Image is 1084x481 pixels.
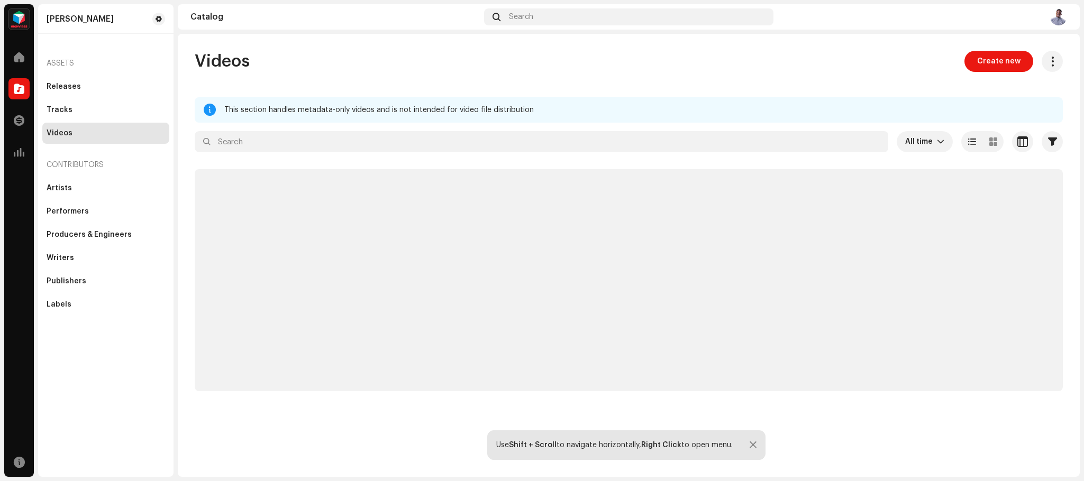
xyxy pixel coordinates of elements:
span: Videos [195,51,250,72]
re-m-nav-item: Writers [42,247,169,269]
re-m-nav-item: Publishers [42,271,169,292]
span: Create new [977,51,1021,72]
span: Search [509,13,533,21]
div: Labels [47,300,71,309]
div: Performers [47,207,89,216]
img: fbe75705-4717-436f-9139-5f8ea6f2e3bb [1050,8,1067,25]
re-m-nav-item: Videos [42,123,169,144]
re-a-nav-header: Assets [42,51,169,76]
div: Releases [47,82,81,91]
re-m-nav-item: Labels [42,294,169,315]
div: Videos [47,129,72,137]
div: Producers & Engineers [47,230,132,239]
div: dropdown trigger [937,131,944,152]
re-a-nav-header: Contributors [42,152,169,178]
img: feab3aad-9b62-475c-8caf-26f15a9573ee [8,8,30,30]
re-m-nav-item: Performers [42,201,169,222]
re-m-nav-item: Producers & Engineers [42,224,169,245]
div: Tracks [47,106,72,114]
input: Search [195,131,888,152]
strong: Shift + Scroll [509,441,557,449]
strong: Right Click [641,441,681,449]
div: Catalog [190,13,480,21]
div: Temitope Samuel [47,15,114,23]
span: All time [905,131,937,152]
re-m-nav-item: Releases [42,76,169,97]
re-m-nav-item: Tracks [42,99,169,121]
div: Use to navigate horizontally, to open menu. [496,441,733,449]
re-m-nav-item: Artists [42,178,169,199]
button: Create new [964,51,1033,72]
div: Writers [47,254,74,262]
div: Artists [47,184,72,192]
div: Publishers [47,277,86,285]
div: This section handles metadata-only videos and is not intended for video file distribution [224,104,1054,116]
